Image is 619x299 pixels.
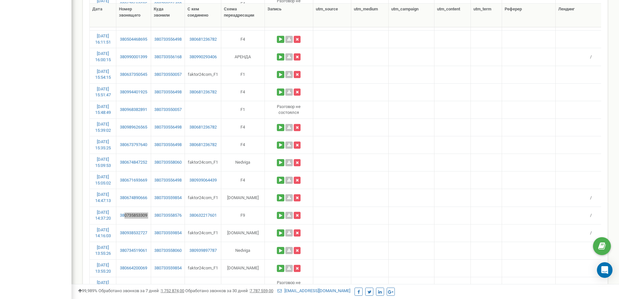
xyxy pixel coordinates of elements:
[294,36,301,43] button: Удалить запись
[471,4,502,27] th: utm_term
[434,4,471,27] th: utm_content
[221,101,265,118] td: F1
[95,104,111,115] a: [DATE] 15:48:49
[294,88,301,96] button: Удалить запись
[98,288,184,293] span: Обработано звонков за 7 дней :
[95,34,111,45] a: [DATE] 16:11:51
[119,124,148,130] a: 380989626565
[221,83,265,101] td: F4
[119,230,148,236] a: 380938532727
[154,142,182,148] a: 380733556498
[151,4,185,27] th: Куда звонили
[78,288,97,293] span: 99,989%
[285,229,293,237] a: Скачать
[95,157,111,168] a: [DATE] 15:09:53
[221,30,265,48] td: F4
[351,4,389,27] th: utm_medium
[187,124,218,130] a: 380681236782
[285,124,293,131] a: Скачать
[119,159,148,166] a: 380674847252
[185,224,221,242] td: faktor24com_F1
[116,4,151,27] th: Номер звонящего
[187,142,218,148] a: 380681236782
[265,277,313,294] td: Разговор не состоялся
[294,265,301,272] button: Удалить запись
[590,283,592,288] span: /
[119,89,148,95] a: 380994401925
[119,36,148,43] a: 380504468695
[265,101,313,118] td: Разговор не состоялся
[221,48,265,65] td: АРЕНДА
[277,288,350,293] a: [EMAIL_ADDRESS][DOMAIN_NAME]
[389,4,434,27] th: utm_campaign
[294,177,301,184] button: Удалить запись
[590,195,592,200] span: /
[294,159,301,166] button: Удалить запись
[187,54,218,60] a: 380990293406
[590,213,592,218] span: /
[294,53,301,61] button: Удалить запись
[590,54,592,59] span: /
[119,212,148,219] a: 380735853309
[285,142,293,149] a: Скачать
[285,194,293,201] a: Скачать
[119,283,148,289] a: 380982207002
[221,171,265,189] td: F4
[119,177,148,183] a: 380671693669
[154,212,182,219] a: 380733558576
[187,248,218,254] a: 380939897787
[221,242,265,259] td: Nedviga
[221,259,265,277] td: [DOMAIN_NAME]
[154,72,182,78] a: 380733550057
[285,265,293,272] a: Скачать
[294,247,301,254] button: Удалить запись
[154,265,182,271] a: 380733559854
[185,259,221,277] td: faktor24com_F1
[154,36,182,43] a: 380733556498
[187,89,218,95] a: 380681236782
[95,210,111,221] a: [DATE] 14:37:20
[154,54,182,60] a: 380733556168
[95,280,111,291] a: [DATE] 13:51:10
[95,174,111,185] a: [DATE] 15:05:02
[502,4,556,27] th: Реферер
[154,195,182,201] a: 380733559854
[285,36,293,43] a: Скачать
[294,194,301,201] button: Удалить запись
[95,139,111,150] a: [DATE] 15:35:25
[250,288,273,293] u: 7 787 559,00
[95,69,111,80] a: [DATE] 15:54:15
[221,277,265,294] td: F4
[95,87,111,98] a: [DATE] 15:51:47
[187,36,218,43] a: 380681236782
[95,263,111,274] a: [DATE] 13:55:20
[154,177,182,183] a: 380733556498
[154,124,182,130] a: 380733556498
[294,229,301,237] button: Удалить запись
[294,212,301,219] button: Удалить запись
[154,283,182,289] a: 380733556498
[285,71,293,78] a: Скачать
[119,265,148,271] a: 380664200069
[187,177,218,183] a: 380939064439
[119,248,148,254] a: 380734519061
[265,4,313,27] th: Запись
[285,159,293,166] a: Скачать
[154,89,182,95] a: 380733556498
[95,51,111,62] a: [DATE] 16:00:15
[221,189,265,206] td: [DOMAIN_NAME]
[90,4,116,27] th: Дата
[185,189,221,206] td: faktor24com_F1
[119,72,148,78] a: 380637350545
[119,107,148,113] a: 380968382891
[95,192,111,203] a: [DATE] 14:47:13
[119,54,148,60] a: 380990001399
[597,262,613,278] div: Open Intercom Messenger
[294,71,301,78] button: Удалить запись
[221,207,265,224] td: F9
[285,177,293,184] a: Скачать
[285,88,293,96] a: Скачать
[95,245,111,256] a: [DATE] 13:55:26
[185,154,221,171] td: faktor24com_F1
[294,124,301,131] button: Удалить запись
